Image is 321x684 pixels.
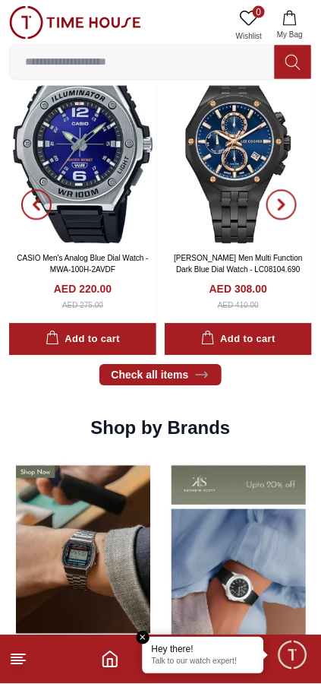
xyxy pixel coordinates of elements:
img: CASIO Men's Analog Blue Dial Watch - MWA-100H-2AVDF [9,54,156,244]
div: Add to cart [201,331,275,349]
a: Check all items [99,365,222,386]
div: AED 275.00 [62,300,103,312]
a: CASIO Men's Analog Blue Dial Watch - MWA-100H-2AVDF [17,255,148,274]
a: [PERSON_NAME] Men Multi Function Dark Blue Dial Watch - LC08104.690 [174,255,303,274]
h2: Shop by Brands [90,416,230,441]
button: My Bag [268,6,312,45]
h4: AED 308.00 [209,282,267,297]
em: Close tooltip [137,632,150,645]
a: Home [101,651,119,669]
img: LEE COOPER Men Multi Function Dark Blue Dial Watch - LC08104.690 [165,54,312,244]
a: 0Wishlist [230,6,268,45]
div: Add to cart [46,331,120,349]
button: Add to cart [165,324,312,356]
button: Add to cart [9,324,156,356]
h4: AED 220.00 [54,282,112,297]
div: Chat Widget [276,639,310,673]
img: ... [9,6,141,40]
span: My Bag [271,29,309,40]
div: AED 410.00 [218,300,259,312]
span: Wishlist [230,30,268,42]
p: Talk to our watch expert! [152,657,255,668]
span: 0 [253,6,265,18]
div: Hey there! [152,644,255,656]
